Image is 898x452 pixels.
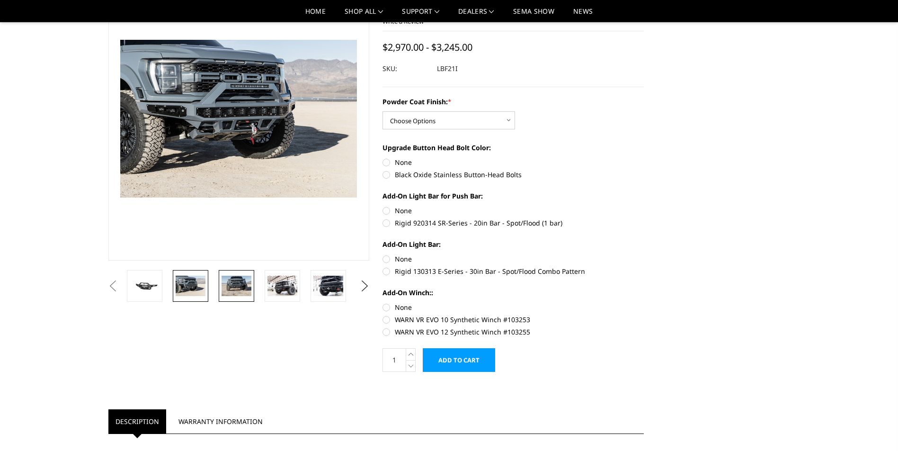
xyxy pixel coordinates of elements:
[382,206,644,216] label: None
[382,143,644,153] label: Upgrade Button Head Bolt Color:
[382,315,644,325] label: WARN VR EVO 10 Synthetic Winch #103253
[305,8,326,22] a: Home
[382,191,644,201] label: Add-On Light Bar for Push Bar:
[382,254,644,264] label: None
[513,8,554,22] a: SEMA Show
[402,8,439,22] a: Support
[458,8,494,22] a: Dealers
[382,218,644,228] label: Rigid 920314 SR-Series - 20in Bar - Spot/Flood (1 bar)
[176,276,205,296] img: 2021-2025 Ford Raptor - Freedom Series - Baja Front Bumper (winch mount)
[573,8,593,22] a: News
[382,239,644,249] label: Add-On Light Bar:
[171,409,270,434] a: Warranty Information
[108,409,166,434] a: Description
[382,170,644,180] label: Black Oxide Stainless Button-Head Bolts
[106,279,120,293] button: Previous
[382,327,644,337] label: WARN VR EVO 12 Synthetic Winch #103255
[382,97,644,107] label: Powder Coat Finish:
[382,60,430,77] dt: SKU:
[437,60,458,77] dd: LBF21I
[222,276,251,296] img: 2021-2025 Ford Raptor - Freedom Series - Baja Front Bumper (winch mount)
[382,17,424,26] a: Write a Review
[345,8,383,22] a: shop all
[382,288,644,298] label: Add-On Winch::
[382,41,472,54] span: $2,970.00 - $3,245.00
[382,302,644,312] label: None
[382,157,644,167] label: None
[267,276,297,296] img: 2021-2025 Ford Raptor - Freedom Series - Baja Front Bumper (winch mount)
[382,266,644,276] label: Rigid 130313 E-Series - 30in Bar - Spot/Flood Combo Pattern
[313,276,343,296] img: 2021-2025 Ford Raptor - Freedom Series - Baja Front Bumper (winch mount)
[423,348,495,372] input: Add to Cart
[357,279,372,293] button: Next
